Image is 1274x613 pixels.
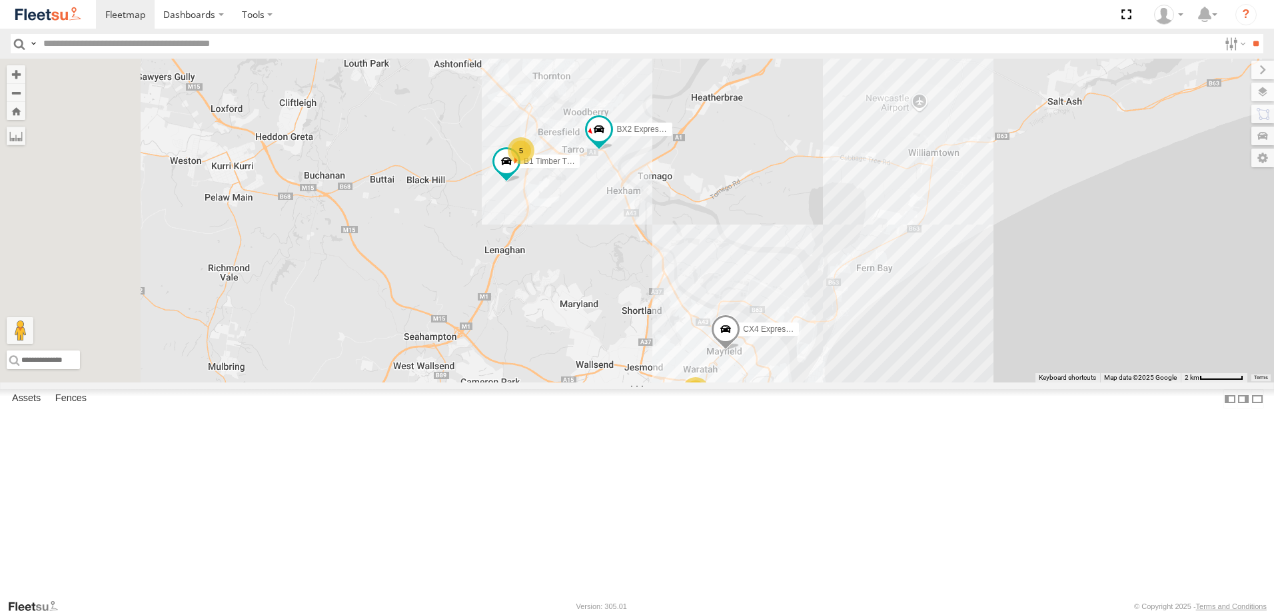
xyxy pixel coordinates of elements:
button: Zoom Home [7,102,25,120]
img: fleetsu-logo-horizontal.svg [13,5,83,23]
button: Drag Pegman onto the map to open Street View [7,317,33,344]
label: Fences [49,390,93,408]
button: Zoom out [7,83,25,102]
span: Map data ©2025 Google [1104,374,1177,381]
button: Keyboard shortcuts [1039,373,1096,382]
a: Terms [1254,375,1268,380]
label: Measure [7,127,25,145]
a: Terms and Conditions [1196,602,1267,610]
label: Dock Summary Table to the Right [1237,389,1250,408]
button: Map Scale: 2 km per 62 pixels [1181,373,1247,382]
span: BX2 Express Ute [616,125,677,134]
label: Search Query [28,34,39,53]
label: Hide Summary Table [1251,389,1264,408]
label: Search Filter Options [1219,34,1248,53]
span: CX4 Express Ute [743,324,804,334]
div: 5 [508,137,534,164]
a: Visit our Website [7,600,69,613]
button: Zoom in [7,65,25,83]
div: Version: 305.01 [576,602,627,610]
label: Assets [5,390,47,408]
label: Dock Summary Table to the Left [1223,389,1237,408]
div: 4 [682,377,709,404]
div: © Copyright 2025 - [1134,602,1267,610]
span: 2 km [1185,374,1199,381]
div: Matt Curtis [1149,5,1188,25]
span: B1 Timber Truck [524,157,582,166]
label: Map Settings [1251,149,1274,167]
i: ? [1235,4,1257,25]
